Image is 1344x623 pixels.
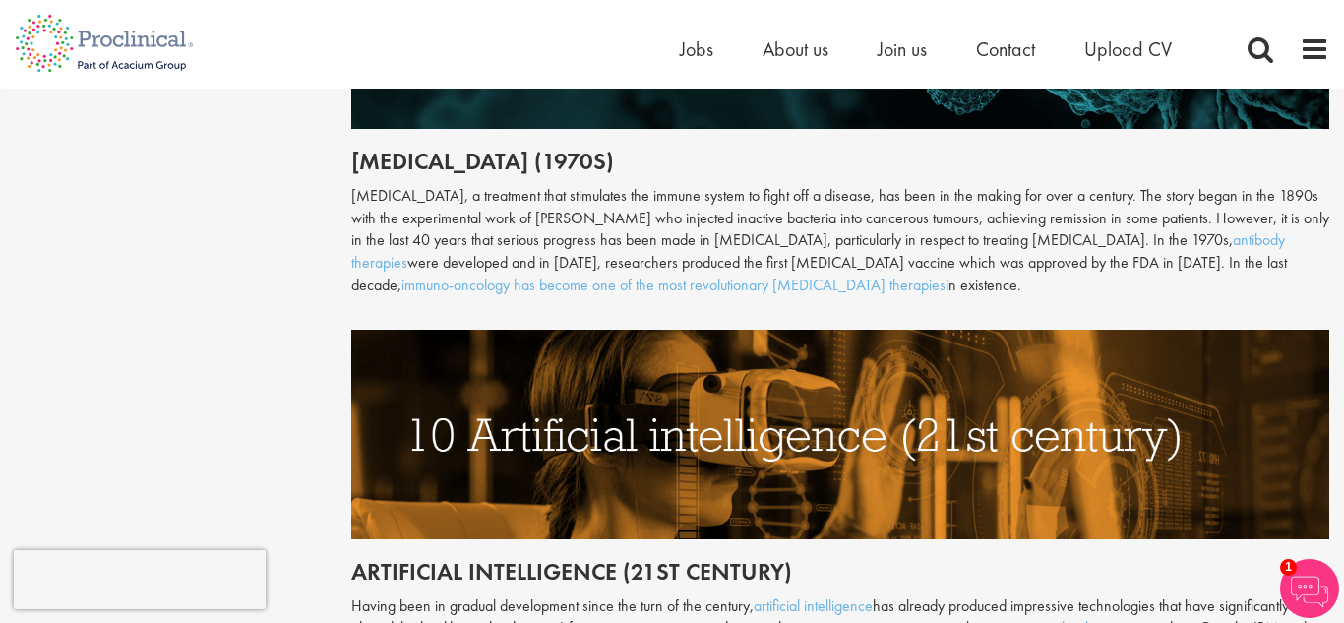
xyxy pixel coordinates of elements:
[976,36,1035,62] a: Contact
[878,36,927,62] a: Join us
[351,149,1330,174] h2: [MEDICAL_DATA] (1970s)
[680,36,713,62] a: Jobs
[14,550,266,609] iframe: reCAPTCHA
[351,185,1330,297] div: [MEDICAL_DATA], a treatment that stimulates the immune system to fight off a disease, has been in...
[1280,559,1339,618] img: Chatbot
[351,559,1330,585] h2: Artificial intelligence (21st century)
[351,229,1285,273] a: antibody therapies
[763,36,828,62] a: About us
[1084,36,1172,62] a: Upload CV
[1280,559,1297,576] span: 1
[401,275,946,295] a: immuno-oncology has become one of the most revolutionary [MEDICAL_DATA] therapies
[754,595,873,616] a: artificial intelligence
[351,330,1330,539] img: Artificial Intelligence (21st century)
